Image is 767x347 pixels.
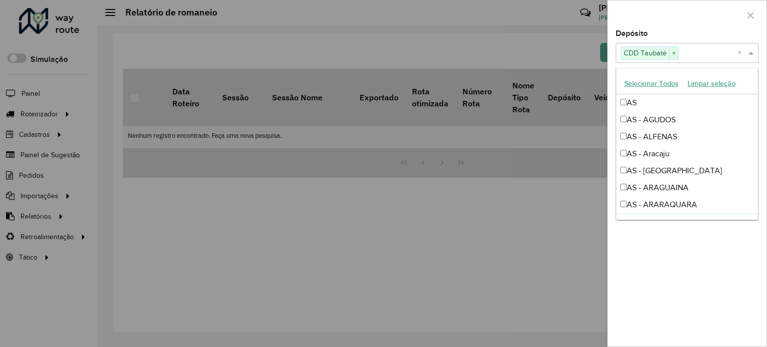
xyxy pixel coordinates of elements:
button: Limpar seleção [683,76,740,91]
div: AS - ALFENAS [616,128,758,145]
div: AS - [GEOGRAPHIC_DATA] [616,162,758,179]
button: Selecionar Todos [620,76,683,91]
span: CDD Taubaté [621,47,669,59]
div: AS [616,94,758,111]
span: Clear all [738,47,746,59]
div: AS - ARAGUAINA [616,179,758,196]
label: Depósito [616,27,648,39]
ng-dropdown-panel: Options list [616,68,759,220]
div: AS - Aracaju [616,145,758,162]
div: AS - AS Minas [616,213,758,230]
div: AS - AGUDOS [616,111,758,128]
span: × [669,47,678,59]
div: AS - ARARAQUARA [616,196,758,213]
